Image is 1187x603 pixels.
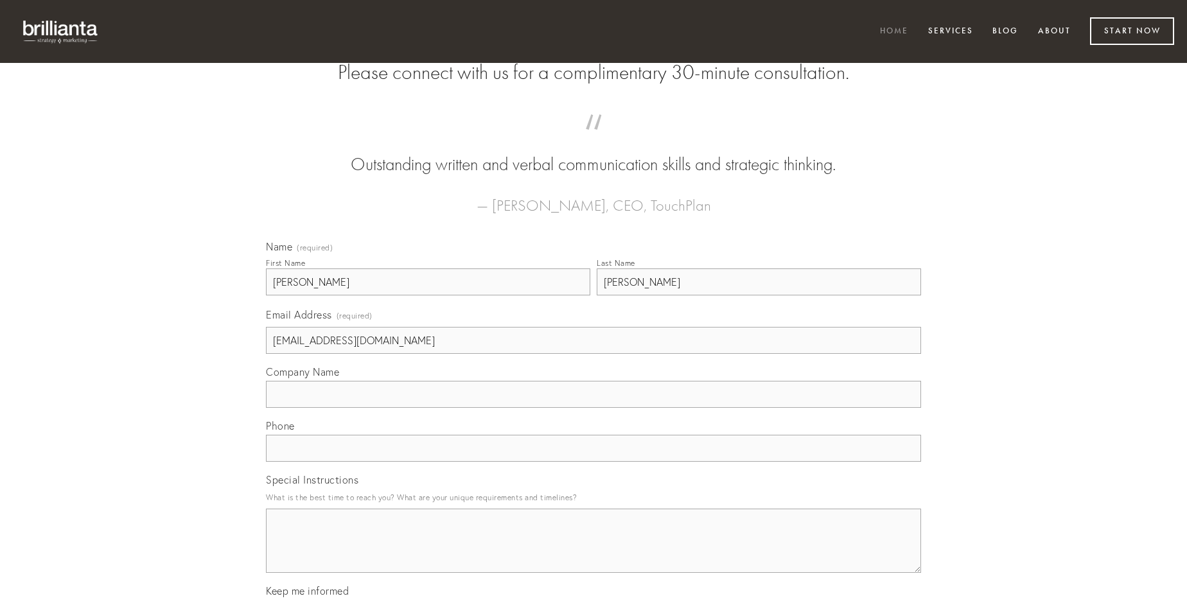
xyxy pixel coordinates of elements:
[266,365,339,378] span: Company Name
[266,584,349,597] span: Keep me informed
[13,13,109,50] img: brillianta - research, strategy, marketing
[266,258,305,268] div: First Name
[337,307,373,324] span: (required)
[597,258,635,268] div: Last Name
[266,240,292,253] span: Name
[872,21,917,42] a: Home
[297,244,333,252] span: (required)
[266,473,358,486] span: Special Instructions
[266,419,295,432] span: Phone
[286,127,901,152] span: “
[920,21,981,42] a: Services
[984,21,1026,42] a: Blog
[1030,21,1079,42] a: About
[266,60,921,85] h2: Please connect with us for a complimentary 30-minute consultation.
[286,177,901,218] figcaption: — [PERSON_NAME], CEO, TouchPlan
[266,489,921,506] p: What is the best time to reach you? What are your unique requirements and timelines?
[266,308,332,321] span: Email Address
[286,127,901,177] blockquote: Outstanding written and verbal communication skills and strategic thinking.
[1090,17,1174,45] a: Start Now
